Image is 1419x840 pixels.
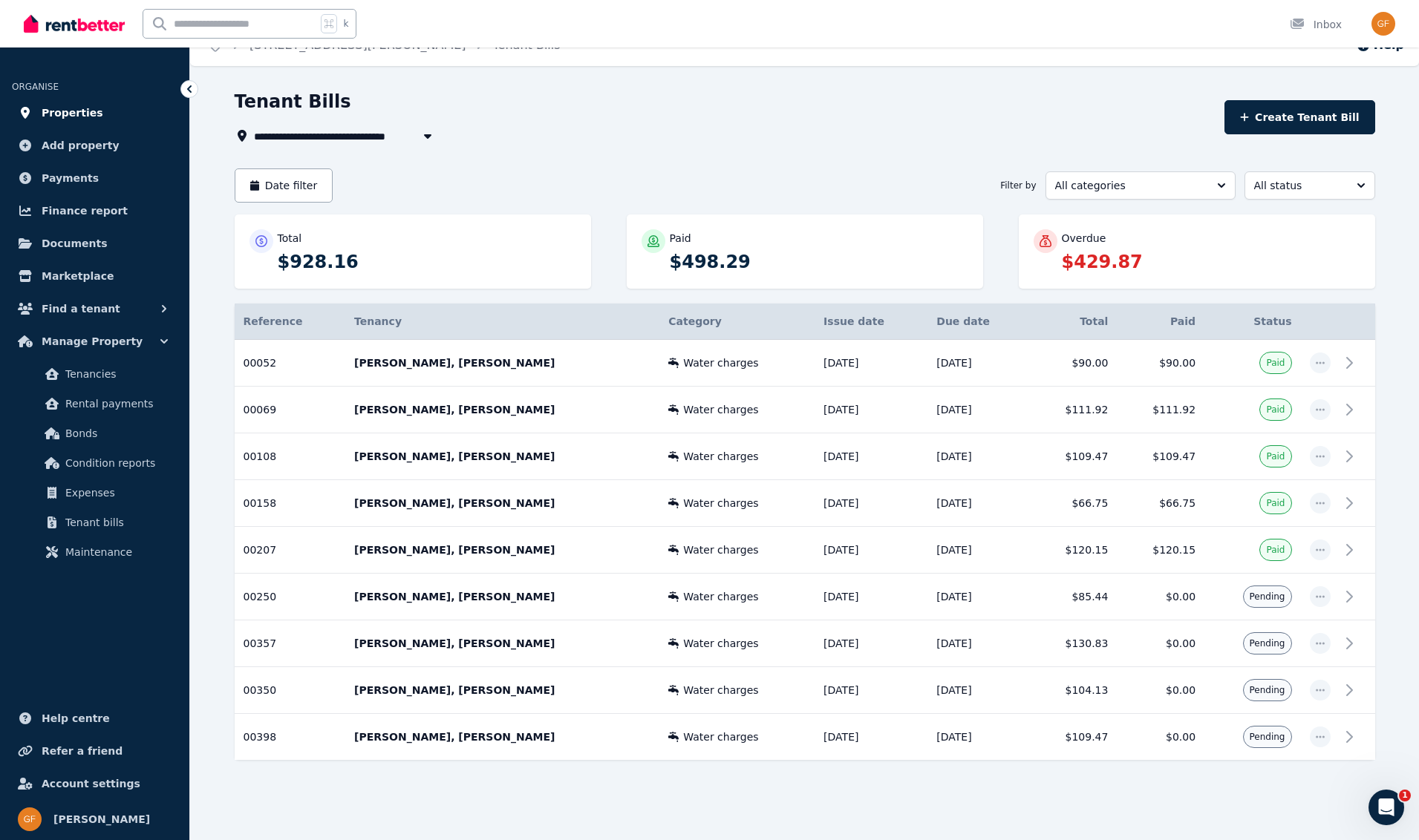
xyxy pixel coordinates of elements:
[244,315,303,327] span: Reference
[927,340,1029,387] td: [DATE]
[1117,714,1204,761] td: $0.00
[42,137,120,154] span: Add property
[683,449,758,464] span: Water charges
[12,769,177,798] a: Account settings
[42,234,108,252] span: Documents
[12,703,177,733] a: Help centre
[1254,178,1345,193] span: All status
[18,448,172,478] a: Condition reports
[1030,620,1118,667] td: $130.83
[1266,497,1285,509] span: Paid
[42,300,120,318] span: Find a tenant
[815,387,927,433] td: [DATE]
[354,496,650,511] p: [PERSON_NAME], [PERSON_NAME]
[244,637,277,649] span: 00357
[683,402,758,417] span: Water charges
[815,667,927,714] td: [DATE]
[18,359,172,389] a: Tenancies
[1030,714,1118,761] td: $109.47
[815,303,927,340] th: Issue date
[1117,667,1204,714] td: $0.00
[65,513,166,531] span: Tenant bills
[927,303,1029,340] th: Due date
[244,684,277,696] span: 00350
[12,82,59,92] span: ORGANISE
[65,395,166,413] span: Rental payments
[1030,340,1118,387] td: $90.00
[18,537,172,567] a: Maintenance
[1204,303,1300,340] th: Status
[42,202,128,220] span: Finance report
[12,98,177,128] a: Properties
[65,424,166,442] span: Bonds
[244,731,277,743] span: 00398
[1030,480,1118,527] td: $66.75
[1266,544,1285,556] span: Paid
[65,484,166,502] span: Expenses
[354,449,650,464] p: [PERSON_NAME], [PERSON_NAME]
[65,365,166,383] span: Tenancies
[815,574,927,620] td: [DATE]
[42,742,123,760] span: Refer a friend
[12,261,177,291] a: Marketplace
[1117,527,1204,574] td: $120.15
[815,340,927,387] td: [DATE]
[12,736,177,766] a: Refer a friend
[1369,790,1404,825] iframe: Intercom live chat
[42,332,143,350] span: Manage Property
[1250,637,1285,649] span: Pending
[670,231,691,246] p: Paid
[18,508,172,537] a: Tenant bills
[1250,591,1285,603] span: Pending
[670,250,968,274] p: $498.29
[683,683,758,698] span: Water charges
[42,709,110,727] span: Help centre
[1030,387,1118,433] td: $111.92
[343,18,348,30] span: k
[65,543,166,561] span: Maintenance
[1000,180,1036,191] span: Filter by
[683,355,758,370] span: Water charges
[683,729,758,744] span: Water charges
[815,480,927,527] td: [DATE]
[42,104,103,122] span: Properties
[235,168,333,203] button: Date filter
[1030,667,1118,714] td: $104.13
[42,169,99,187] span: Payments
[1117,340,1204,387] td: $90.00
[1062,231,1106,246] p: Overdue
[244,357,277,369] span: 00052
[12,327,177,356] button: Manage Property
[354,636,650,651] p: [PERSON_NAME], [PERSON_NAME]
[1117,620,1204,667] td: $0.00
[278,231,302,246] p: Total
[18,807,42,831] img: Giora Friede
[1117,303,1204,340] th: Paid
[1399,790,1411,801] span: 1
[1030,303,1118,340] th: Total
[1117,574,1204,620] td: $0.00
[12,131,177,160] a: Add property
[1117,387,1204,433] td: $111.92
[244,544,277,556] span: 00207
[12,229,177,258] a: Documents
[815,620,927,667] td: [DATE]
[1030,433,1118,480] td: $109.47
[1062,250,1360,274] p: $429.87
[65,454,166,472] span: Condition reports
[815,527,927,574] td: [DATE]
[1046,171,1236,200] button: All categories
[12,163,177,193] a: Payments
[235,90,351,114] h1: Tenant Bills
[927,667,1029,714] td: [DATE]
[927,527,1029,574] td: [DATE]
[244,450,277,462] span: 00108
[927,433,1029,480] td: [DATE]
[1117,480,1204,527] td: $66.75
[927,480,1029,527] td: [DATE]
[927,574,1029,620] td: [DATE]
[24,13,125,35] img: RentBetter
[927,620,1029,667] td: [DATE]
[683,589,758,604] span: Water charges
[1030,527,1118,574] td: $120.15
